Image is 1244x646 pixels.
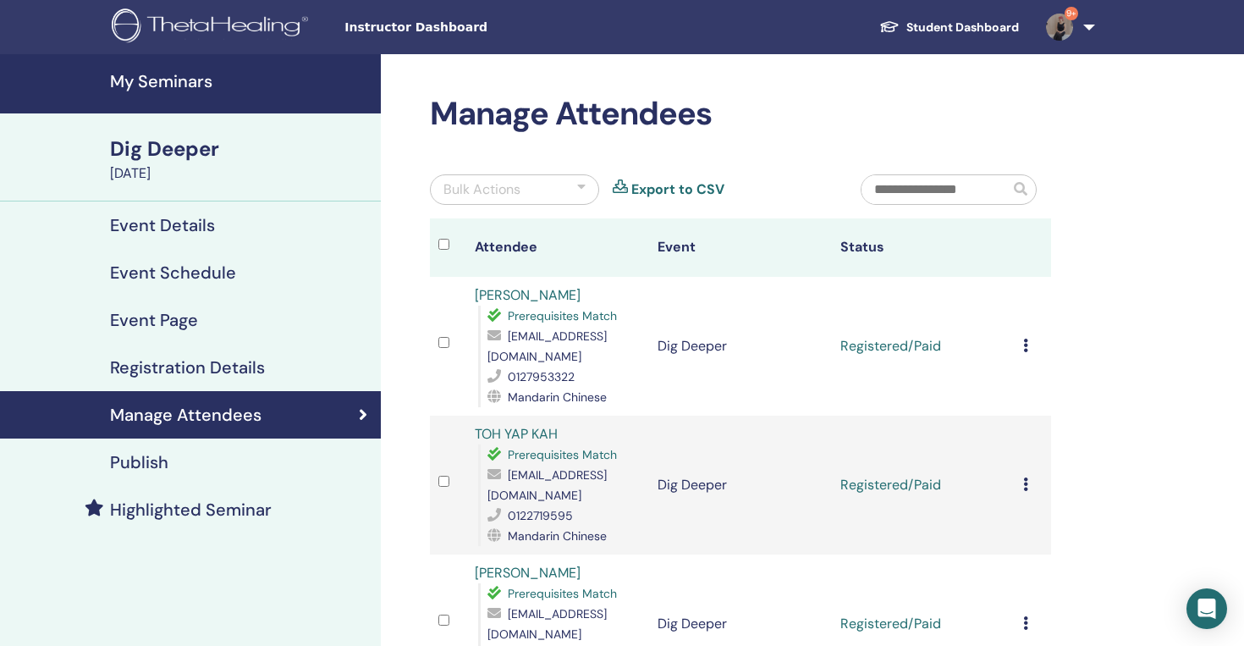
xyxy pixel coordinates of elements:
[110,310,198,330] h4: Event Page
[110,500,272,520] h4: Highlighted Seminar
[1186,588,1227,629] div: Open Intercom Messenger
[487,606,607,642] span: [EMAIL_ADDRESS][DOMAIN_NAME]
[508,369,575,384] span: 0127953322
[649,277,832,416] td: Dig Deeper
[649,218,832,277] th: Event
[466,218,649,277] th: Attendee
[443,179,520,200] div: Bulk Actions
[508,447,617,462] span: Prerequisites Match
[110,135,371,163] div: Dig Deeper
[649,416,832,555] td: Dig Deeper
[110,71,371,91] h4: My Seminars
[487,329,607,364] span: [EMAIL_ADDRESS][DOMAIN_NAME]
[508,508,573,523] span: 0122719595
[110,357,265,378] h4: Registration Details
[110,163,371,184] div: [DATE]
[879,19,900,34] img: graduation-cap-white.svg
[344,19,598,36] span: Instructor Dashboard
[475,286,581,304] a: [PERSON_NAME]
[1065,7,1078,20] span: 9+
[112,8,314,47] img: logo.png
[508,389,607,405] span: Mandarin Chinese
[508,308,617,323] span: Prerequisites Match
[866,12,1032,43] a: Student Dashboard
[110,452,168,472] h4: Publish
[475,564,581,582] a: [PERSON_NAME]
[110,405,261,425] h4: Manage Attendees
[110,262,236,283] h4: Event Schedule
[475,425,558,443] a: TOH YAP KAH
[508,586,617,601] span: Prerequisites Match
[487,467,607,503] span: [EMAIL_ADDRESS][DOMAIN_NAME]
[832,218,1015,277] th: Status
[430,95,1051,134] h2: Manage Attendees
[508,528,607,544] span: Mandarin Chinese
[100,135,381,184] a: Dig Deeper[DATE]
[110,215,215,235] h4: Event Details
[1046,14,1073,41] img: default.jpg
[631,179,724,200] a: Export to CSV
